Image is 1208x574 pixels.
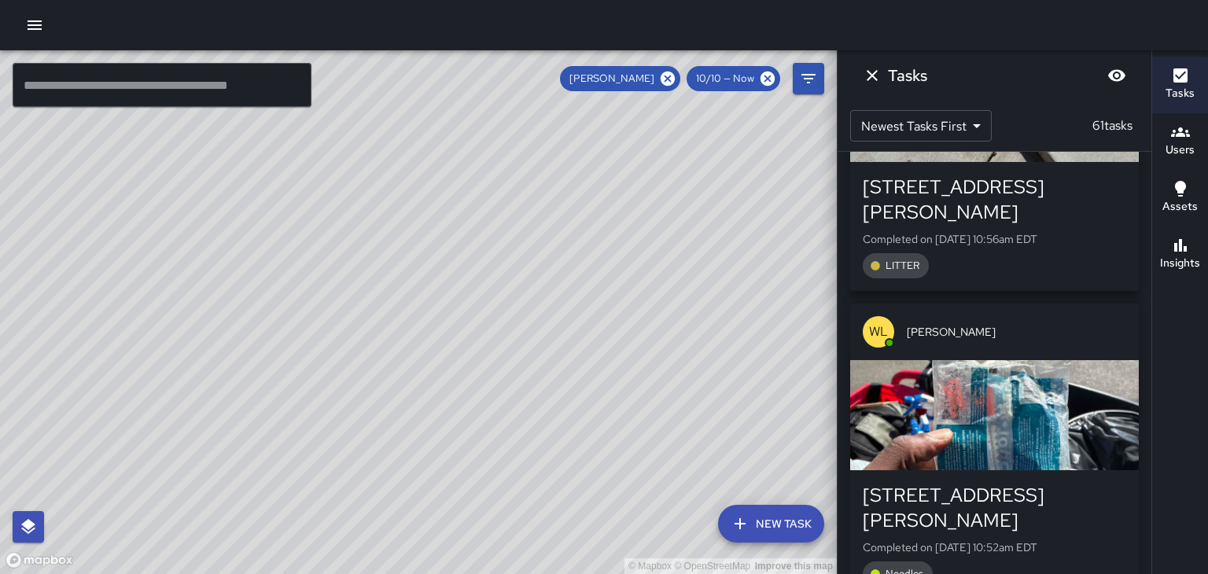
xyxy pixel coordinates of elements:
[1152,226,1208,283] button: Insights
[850,110,992,142] div: Newest Tasks First
[1101,60,1132,91] button: Blur
[687,71,764,86] span: 10/10 — Now
[1160,255,1200,272] h6: Insights
[793,63,824,94] button: Filters
[863,483,1126,533] div: [STREET_ADDRESS][PERSON_NAME]
[856,60,888,91] button: Dismiss
[863,231,1126,247] p: Completed on [DATE] 10:56am EDT
[560,66,680,91] div: [PERSON_NAME]
[687,66,780,91] div: 10/10 — Now
[863,175,1126,225] div: [STREET_ADDRESS][PERSON_NAME]
[1086,116,1139,135] p: 61 tasks
[1152,113,1208,170] button: Users
[1166,85,1195,102] h6: Tasks
[863,539,1126,555] p: Completed on [DATE] 10:52am EDT
[560,71,664,86] span: [PERSON_NAME]
[888,63,927,88] h6: Tasks
[1166,142,1195,159] h6: Users
[1162,198,1198,215] h6: Assets
[718,505,824,543] button: New Task
[907,324,1126,340] span: [PERSON_NAME]
[876,258,929,274] span: LITTER
[1152,57,1208,113] button: Tasks
[869,322,888,341] p: WL
[1152,170,1208,226] button: Assets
